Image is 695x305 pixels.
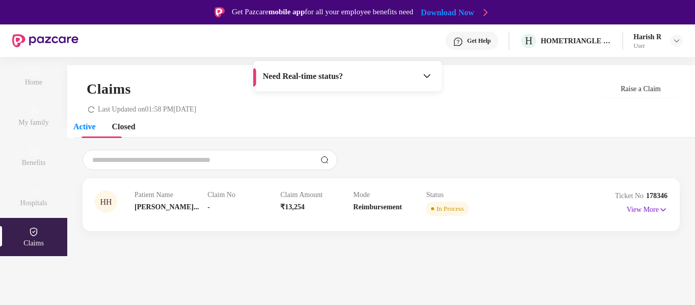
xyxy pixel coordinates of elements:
img: svg+xml;base64,PHN2ZyBpZD0iSGVscC0zMngzMiIgeG1sbnM9Imh0dHA6Ly93d3cudzMub3JnLzIwMDAvc3ZnIiB3aWR0aD... [450,37,460,47]
div: Active [89,125,114,135]
img: Logo [197,7,207,17]
div: User [632,42,661,50]
span: Raise a Claim [612,84,670,97]
img: svg+xml;base64,PHN2ZyB4bWxucz0iaHR0cDovL3d3dy53My5vcmcvMjAwMC9zdmciIHdpZHRoPSIxNyIgaGVpZ2h0PSIxNy... [659,207,667,218]
span: Ticket No [607,195,642,203]
div: In Process [436,207,469,217]
img: New Pazcare Logo [12,34,78,47]
img: svg+xml;base64,PHN2ZyBpZD0iSG9zcGl0YWxzIiB4bWxucz0iaHR0cDovL3d3dy53My5vcmcvMjAwMC9zdmciIHdpZHRoPS... [29,187,39,197]
div: HOMETRIANGLE ONLINE SERVICES PRIVATE LIMITED [539,36,610,46]
img: Stroke [501,7,505,18]
span: H [523,35,531,47]
img: svg+xml;base64,PHN2ZyBpZD0iRHJvcGRvd24tMzJ4MzIiIHhtbG5zPSJodHRwOi8vd3d3LnczLm9yZy8yMDAwL3N2ZyIgd2... [673,37,681,45]
img: Toggle Icon [422,71,432,81]
p: Status [426,193,499,202]
img: svg+xml;base64,PHN2ZyBpZD0iU2VhcmNoLTMyeDMyIiB4bWxucz0iaHR0cDovL3d3dy53My5vcmcvMjAwMC9zdmciIHdpZH... [320,159,329,167]
p: Mode [353,193,426,202]
p: View More [623,205,667,218]
span: 178346 [642,195,667,203]
span: Reimbursement [353,206,409,214]
span: HH [100,201,112,209]
button: Raise a Claim [602,80,680,101]
img: svg+xml;base64,PHN2ZyBpZD0iSG9tZSIgeG1sbnM9Imh0dHA6Ly93d3cudzMub3JnLzIwMDAvc3ZnIiB3aWR0aD0iMjAiIG... [29,66,39,76]
div: Get Help [464,37,489,45]
p: Claim Amount [280,193,353,202]
div: Closed [145,125,173,135]
a: Download Now [438,7,502,18]
p: Patient Name [135,193,207,202]
img: svg+xml;base64,PHN2ZyBpZD0iQ2xhaW0iIHhtbG5zPSJodHRwOi8vd3d3LnczLm9yZy8yMDAwL3N2ZyIgd2lkdGg9IjIwIi... [29,227,39,237]
strong: mobile app [259,7,301,17]
span: redo [88,108,95,117]
p: Claim No [207,193,280,202]
img: svg+xml;base64,PHN2ZyB3aWR0aD0iMjAiIGhlaWdodD0iMjAiIHZpZXdCb3g9IjAgMCAyMCAyMCIgZmlsbD0ibm9uZSIgeG... [29,106,39,117]
img: svg+xml;base64,PHN2ZyBpZD0iQmVuZWZpdHMiIHhtbG5zPSJodHRwOi8vd3d3LnczLm9yZy8yMDAwL3N2ZyIgd2lkdGg9Ij... [29,147,39,157]
h1: Claims [87,82,137,99]
span: - [207,206,211,214]
span: Need Real-time status? [263,71,355,81]
span: Last Updated on 01:58 PM[DATE] [98,108,209,117]
span: ₹13,254 [280,206,308,214]
div: Get Pazcare for all your employee benefits need [215,6,431,18]
div: Harish R [632,32,661,42]
span: [PERSON_NAME]... [135,206,200,214]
